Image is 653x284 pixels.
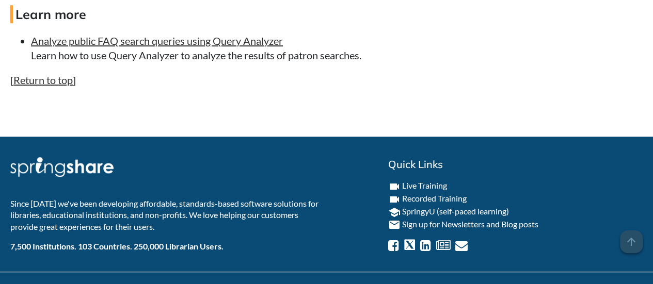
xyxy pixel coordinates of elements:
p: Since [DATE] we've been developing affordable, standards-based software solutions for libraries, ... [10,198,319,232]
span: arrow_upward [620,230,643,253]
a: Live Training [402,180,447,190]
h4: Learn more [10,5,477,23]
img: Springshare [10,157,114,177]
li: Learn how to use Query Analyzer to analyze the results of patron searches. [31,34,477,62]
a: Return to top [13,74,73,86]
a: Analyze public FAQ search queries using Query Analyzer [31,35,283,47]
p: [ ] [10,73,477,87]
a: SpringyU (self-paced learning) [402,206,509,216]
a: Sign up for Newsletters and Blog posts [402,219,538,229]
i: videocam [388,180,401,193]
i: videocam [388,193,401,206]
a: Recorded Training [402,193,467,203]
i: school [388,206,401,219]
a: arrow_upward [620,231,643,244]
b: 7,500 Institutions. 103 Countries. 250,000 Librarian Users. [10,241,224,251]
h2: Quick Links [388,157,643,172]
i: email [388,219,401,231]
